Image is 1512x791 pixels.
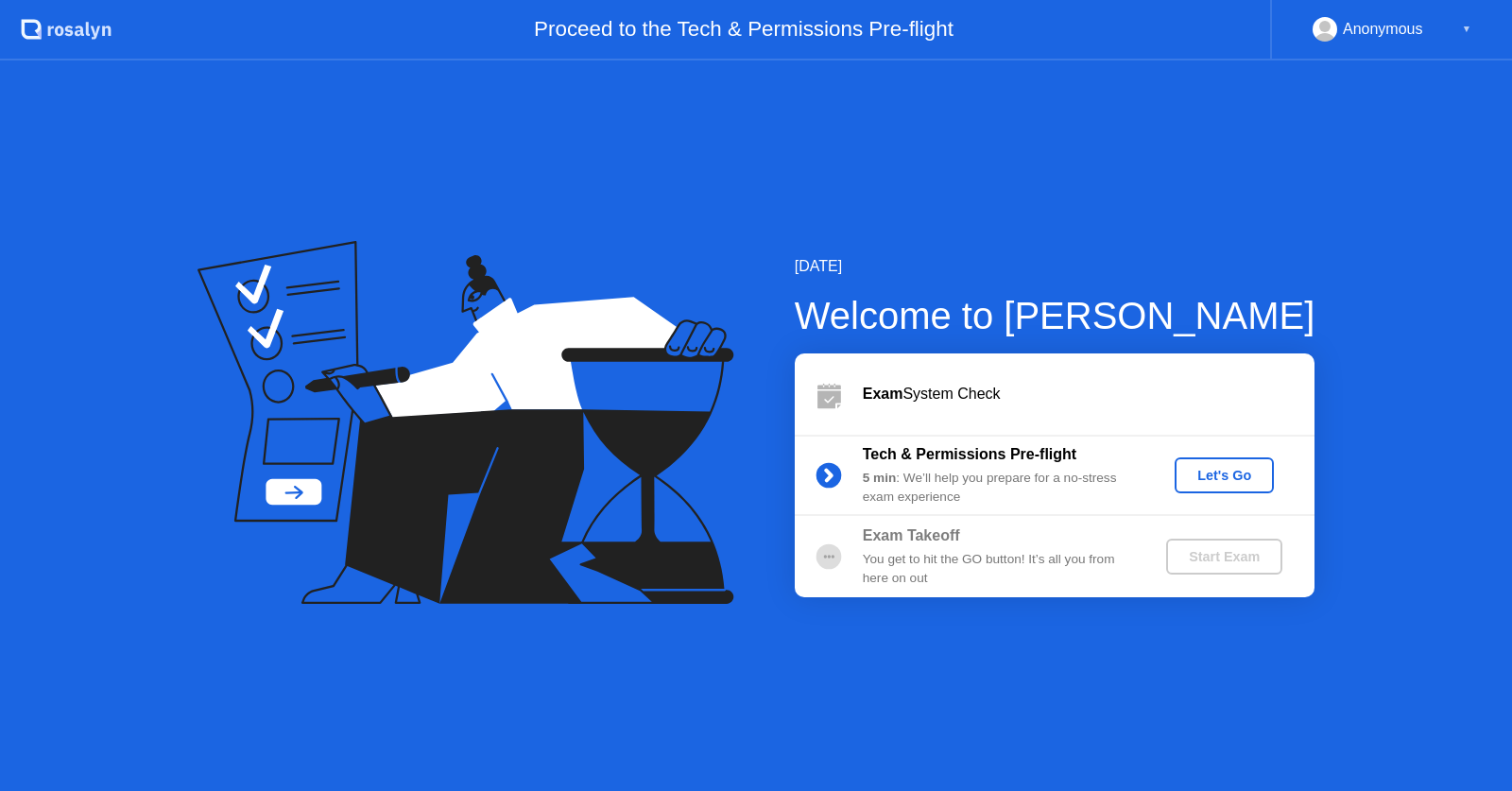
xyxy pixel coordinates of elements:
div: : We’ll help you prepare for a no-stress exam experience [863,469,1135,507]
div: Let's Go [1182,468,1266,483]
div: ▼ [1462,17,1471,42]
div: [DATE] [795,255,1315,278]
button: Let's Go [1175,457,1274,493]
div: You get to hit the GO button! It’s all you from here on out [863,550,1135,589]
button: Start Exam [1166,539,1282,575]
div: Start Exam [1174,549,1275,564]
b: Exam Takeoff [863,527,960,543]
b: Tech & Permissions Pre-flight [863,446,1076,462]
b: Exam [863,386,903,402]
b: 5 min [863,471,897,485]
div: Anonymous [1343,17,1423,42]
div: System Check [863,383,1314,405]
div: Welcome to [PERSON_NAME] [795,287,1315,344]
